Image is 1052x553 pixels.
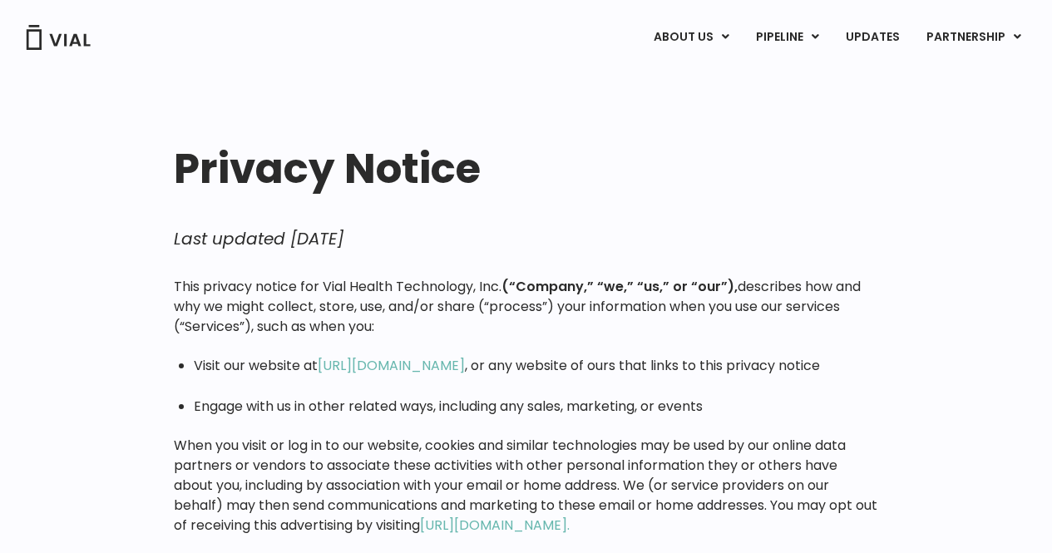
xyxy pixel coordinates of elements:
[174,277,878,337] p: This privacy notice for Vial Health Technology, Inc. describes how and why we might collect, stor...
[420,516,570,535] a: [URL][DOMAIN_NAME].
[174,146,878,192] h1: Privacy Notice
[194,397,878,416] li: Engage with us in other related ways, including any sales, marketing, or events
[743,23,832,52] a: PIPELINEMenu Toggle
[194,357,878,375] li: Visit our website at , or any website of ours that links to this privacy notice
[174,436,878,536] p: When you visit or log in to our website, cookies and similar technologies may be used by our onli...
[25,25,91,50] img: Vial Logo
[640,23,742,52] a: ABOUT USMenu Toggle
[174,225,878,252] p: Last updated [DATE]
[318,356,465,375] a: [URL][DOMAIN_NAME]
[832,23,912,52] a: UPDATES
[913,23,1035,52] a: PARTNERSHIPMenu Toggle
[501,277,738,296] strong: (“Company,” “we,” “us,” or “our”),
